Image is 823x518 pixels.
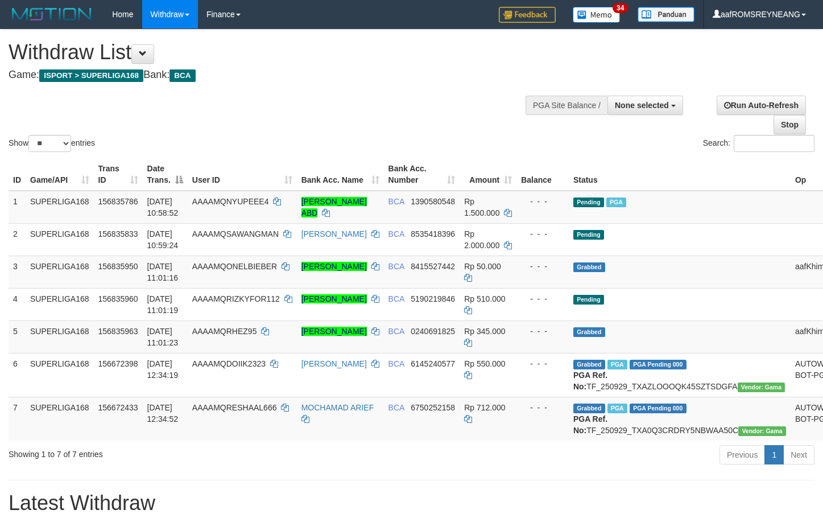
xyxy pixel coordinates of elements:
span: Pending [573,198,604,207]
b: PGA Ref. No: [573,371,607,391]
span: BCA [388,294,404,303]
th: Balance [516,158,569,191]
span: 156672398 [98,359,138,368]
td: 4 [9,288,26,320]
span: [DATE] 11:01:19 [147,294,179,315]
span: BCA [388,229,404,239]
span: BCA [388,327,404,336]
span: Marked by aafsoycanthlai [606,198,626,207]
b: PGA Ref. No: [573,414,607,435]
span: [DATE] 10:59:24 [147,229,179,250]
span: Copy 8535418396 to clipboard [411,229,455,239]
td: 2 [9,223,26,256]
span: BCA [388,197,404,206]
a: [PERSON_NAME] [301,294,367,303]
th: Bank Acc. Number: activate to sort column ascending [384,158,460,191]
img: panduan.png [638,7,694,22]
div: - - - [521,228,564,240]
span: BCA [388,359,404,368]
a: Run Auto-Refresh [717,96,806,115]
label: Search: [703,135,814,152]
td: SUPERLIGA168 [26,256,94,288]
span: Rp 2.000.000 [464,229,499,250]
span: Rp 1.500.000 [464,197,499,217]
span: Grabbed [573,262,605,272]
h1: Withdraw List [9,41,537,64]
span: [DATE] 12:34:19 [147,359,179,380]
span: Copy 6145240577 to clipboard [411,359,455,368]
td: 1 [9,191,26,224]
span: AAAAMQONELBIEBER [192,262,277,271]
th: Bank Acc. Name: activate to sort column ascending [297,158,384,191]
span: 156672433 [98,403,138,412]
th: Status [569,158,791,191]
a: [PERSON_NAME] [301,262,367,271]
div: - - - [521,358,564,369]
span: Marked by aafsoycanthlai [607,360,627,369]
span: [DATE] 11:01:16 [147,262,179,282]
h1: Latest Withdraw [9,492,814,515]
span: Marked by aafsoycanthlai [607,404,627,413]
td: TF_250929_TXAZLOOOQK45SZTSDGFA [569,353,791,397]
div: - - - [521,196,564,207]
td: 6 [9,353,26,397]
th: Game/API: activate to sort column ascending [26,158,94,191]
span: Pending [573,230,604,240]
th: Trans ID: activate to sort column ascending [94,158,143,191]
span: AAAAMQNYUPEEE4 [192,197,269,206]
span: [DATE] 10:58:52 [147,197,179,217]
div: Showing 1 to 7 of 7 entries [9,444,334,460]
span: Grabbed [573,327,605,337]
span: ISPORT > SUPERLIGA168 [39,69,143,82]
div: - - - [521,261,564,272]
label: Show entries [9,135,95,152]
span: Grabbed [573,404,605,413]
td: SUPERLIGA168 [26,353,94,397]
a: [PERSON_NAME] [301,327,367,336]
div: PGA Site Balance / [526,96,607,115]
th: ID [9,158,26,191]
span: Rp 345.000 [464,327,505,336]
span: Copy 0240691825 to clipboard [411,327,455,336]
span: None selected [615,101,669,110]
a: 1 [764,445,784,464]
span: PGA Pending [630,360,686,369]
select: Showentries [28,135,71,152]
span: PGA Pending [630,404,686,413]
a: Stop [774,115,806,134]
span: Rp 712.000 [464,403,505,412]
span: 34 [613,3,628,13]
a: [PERSON_NAME] [301,229,367,239]
div: - - - [521,293,564,305]
td: SUPERLIGA168 [26,397,94,441]
span: 156835960 [98,294,138,303]
span: Copy 5190219846 to clipboard [411,294,455,303]
span: Vendor URL: https://trx31.1velocity.biz [738,383,785,392]
span: 156835963 [98,327,138,336]
span: [DATE] 12:34:52 [147,403,179,424]
a: Previous [719,445,765,464]
span: Pending [573,295,604,305]
td: SUPERLIGA168 [26,320,94,353]
span: 156835833 [98,229,138,239]
span: 156835950 [98,262,138,271]
img: Feedback.jpg [499,7,556,23]
span: Copy 8415527442 to clipboard [411,262,455,271]
span: AAAAMQDOIIK2323 [192,359,266,368]
div: - - - [521,326,564,337]
span: [DATE] 11:01:23 [147,327,179,347]
a: [PERSON_NAME] ABD [301,197,367,217]
span: 156835786 [98,197,138,206]
span: Grabbed [573,360,605,369]
span: BCA [388,403,404,412]
a: [PERSON_NAME] [301,359,367,368]
img: Button%20Memo.svg [573,7,621,23]
span: Rp 550.000 [464,359,505,368]
span: BCA [388,262,404,271]
input: Search: [734,135,814,152]
span: AAAAMQRESHAAL666 [192,403,277,412]
span: AAAAMQSAWANGMAN [192,229,279,239]
th: Amount: activate to sort column ascending [460,158,516,191]
td: SUPERLIGA168 [26,288,94,320]
span: AAAAMQRHEZ95 [192,327,257,336]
